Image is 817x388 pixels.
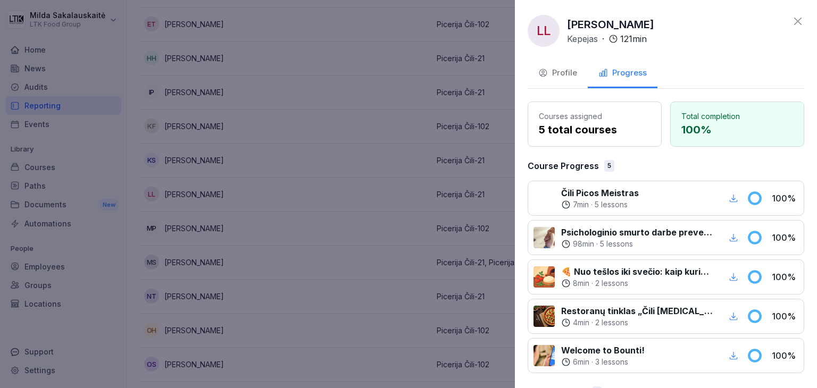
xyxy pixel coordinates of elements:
[595,199,628,210] p: 5 lessons
[567,16,654,32] p: [PERSON_NAME]
[573,357,589,367] p: 6 min
[681,122,793,138] p: 100 %
[604,160,614,172] div: 5
[595,317,628,328] p: 2 lessons
[772,231,798,244] p: 100 %
[567,32,647,45] div: ·
[561,226,714,239] p: Psichologinio smurto darbe prevencijos mokymai
[620,32,647,45] p: 121 min
[600,239,633,249] p: 5 lessons
[561,305,714,317] p: Restoranų tinklas „Čili [MEDICAL_DATA]" - Sėkmės istorija ir praktika
[538,67,577,79] div: Profile
[573,239,594,249] p: 98 min
[772,192,798,205] p: 100 %
[561,317,714,328] div: ·
[561,278,714,289] div: ·
[567,32,598,45] p: Kepejas
[595,278,628,289] p: 2 lessons
[595,357,628,367] p: 3 lessons
[681,111,793,122] p: Total completion
[573,199,589,210] p: 7 min
[528,15,560,47] div: LL
[561,187,639,199] p: Čili Picos Meistras
[539,122,651,138] p: 5 total courses
[561,239,714,249] div: ·
[772,271,798,283] p: 100 %
[573,278,589,289] p: 8 min
[598,67,647,79] div: Progress
[561,344,645,357] p: Welcome to Bounti!
[539,111,651,122] p: Courses assigned
[588,60,657,88] button: Progress
[772,310,798,323] p: 100 %
[528,60,588,88] button: Profile
[561,265,714,278] p: 🍕 Nuo tešlos iki svečio: kaip kuriame tobulą picą kasdien
[772,349,798,362] p: 100 %
[573,317,589,328] p: 4 min
[561,357,645,367] div: ·
[561,199,639,210] div: ·
[528,159,599,172] p: Course Progress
